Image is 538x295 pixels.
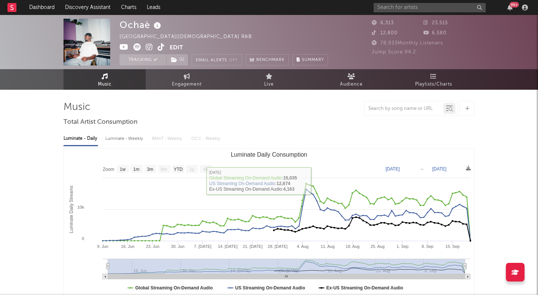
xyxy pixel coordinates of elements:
text: 7. [DATE] [194,244,211,249]
button: (1) [167,54,188,65]
text: 30. Jun [171,244,185,249]
span: Playlists/Charts [415,80,452,89]
button: Email AlertsOff [192,54,242,65]
text: [DATE] [386,166,400,172]
text: 3m [147,167,154,172]
text: 28. [DATE] [268,244,288,249]
text: 11. Aug [321,244,334,249]
text: Ex-US Streaming On-Demand Audio [327,285,403,291]
a: Music [64,69,146,90]
text: 0 [82,236,84,241]
text: 9. Jun [97,244,108,249]
text: 15. Sep [445,244,460,249]
span: 6,580 [423,31,446,36]
button: Tracking [120,54,166,65]
text: 21. [DATE] [243,244,263,249]
div: Luminate - Daily [64,132,98,145]
text: 14. [DATE] [218,244,238,249]
span: Total Artist Consumption [64,118,137,127]
input: Search for artists [374,3,486,12]
text: 1w [120,167,126,172]
text: 18. Aug [346,244,359,249]
text: 10k [77,205,84,209]
span: Audience [340,80,363,89]
text: 4. Aug [297,244,308,249]
span: 12,800 [372,31,398,36]
a: Engagement [146,69,228,90]
a: Playlists/Charts [392,69,474,90]
text: 25. Aug [371,244,384,249]
input: Search by song name or URL [365,106,443,112]
span: 6,313 [372,21,394,25]
text: [DATE] [432,166,446,172]
text: Global Streaming On-Demand Audio [135,285,213,291]
div: 99 + [510,2,519,7]
text: 6m [161,167,167,172]
text: 23. Jun [146,244,160,249]
span: Benchmark [256,56,285,65]
text: 1. Sep [397,244,409,249]
span: Summary [302,58,324,62]
span: 78,933 Monthly Listeners [372,41,443,46]
text: → [420,166,424,172]
button: Edit [170,43,183,53]
button: Summary [293,54,328,65]
span: Live [264,80,274,89]
text: All [203,167,208,172]
text: YTD [174,167,183,172]
a: Audience [310,69,392,90]
span: Music [98,80,112,89]
span: ( 1 ) [166,54,188,65]
span: Jump Score: 94.2 [372,50,416,55]
div: Ochaè [120,19,163,31]
text: 16. Jun [121,244,134,249]
text: US Streaming On-Demand Audio [235,285,305,291]
text: 1y [189,167,194,172]
text: Luminate Daily Streams [69,185,74,233]
span: 23,515 [423,21,448,25]
span: Engagement [172,80,202,89]
div: Luminate - Weekly [105,132,145,145]
a: Live [228,69,310,90]
em: Off [229,58,238,62]
text: 1m [133,167,140,172]
a: Benchmark [246,54,289,65]
text: Luminate Daily Consumption [231,151,307,158]
text: 8. Sep [421,244,433,249]
text: Zoom [103,167,114,172]
div: [GEOGRAPHIC_DATA] | [DEMOGRAPHIC_DATA] R&B [120,33,260,42]
button: 99+ [507,4,513,10]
